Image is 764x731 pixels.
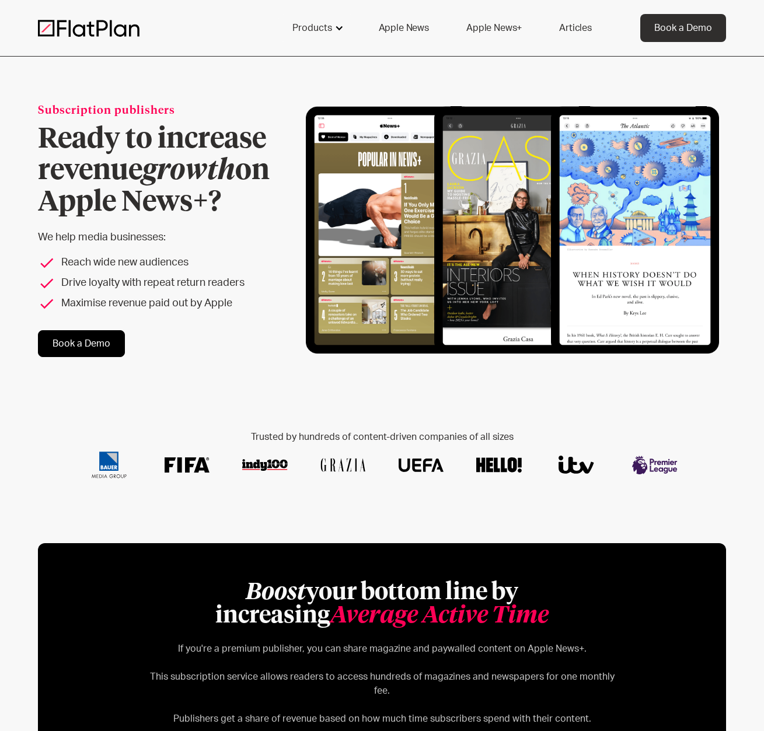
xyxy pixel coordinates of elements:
[38,330,125,357] a: Book a Demo
[38,275,285,291] li: Drive loyalty with repeat return readers
[545,14,606,42] a: Articles
[246,581,306,604] em: Boost
[72,432,691,443] h2: Trusted by hundreds of content-driven companies of all sizes
[38,255,285,271] li: Reach wide new audiences
[143,581,622,628] h2: your bottom line by increasing
[330,604,549,628] em: Average Active Time
[38,103,285,119] div: Subscription publishers
[640,14,726,42] a: Book a Demo
[452,14,536,42] a: Apple News+
[38,296,285,312] li: Maximise revenue paid out by Apple
[38,230,285,246] p: We help media businesses:
[292,21,332,35] div: Products
[365,14,443,42] a: Apple News
[654,21,712,35] div: Book a Demo
[38,124,285,218] h1: Ready to increase revenue on Apple News+?
[142,157,235,185] em: growth
[278,14,355,42] div: Products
